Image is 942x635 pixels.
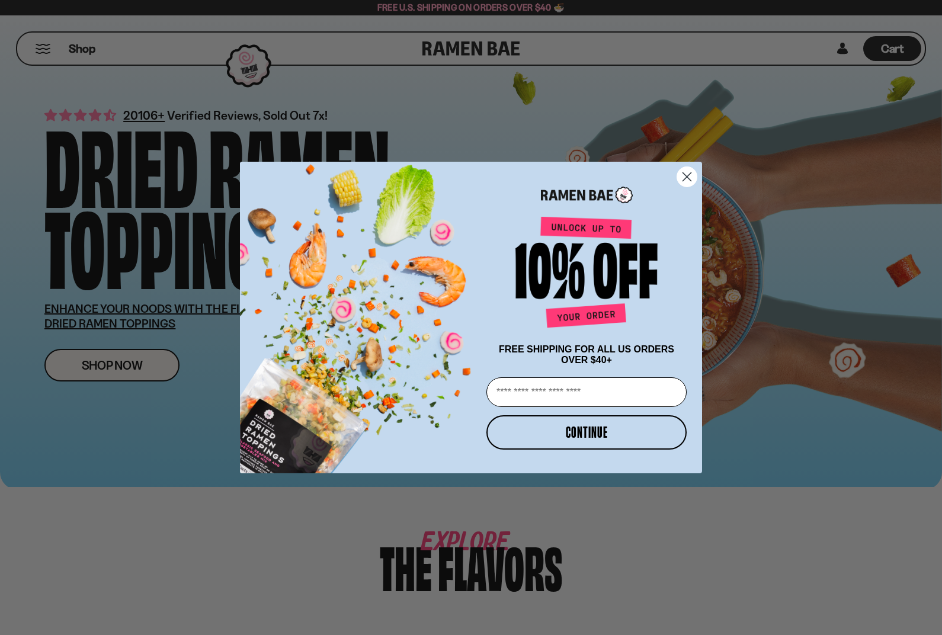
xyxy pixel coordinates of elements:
[677,166,697,187] button: Close dialog
[499,344,674,365] span: FREE SHIPPING FOR ALL US ORDERS OVER $40+
[486,415,687,450] button: CONTINUE
[541,185,633,205] img: Ramen Bae Logo
[512,216,661,332] img: Unlock up to 10% off
[240,151,482,473] img: ce7035ce-2e49-461c-ae4b-8ade7372f32c.png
